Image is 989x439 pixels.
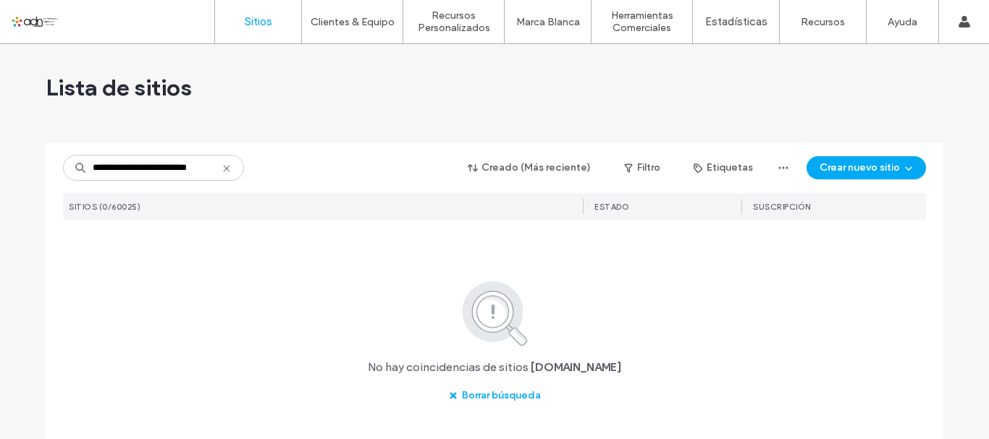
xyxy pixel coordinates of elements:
[455,156,604,179] button: Creado (Más reciente)
[46,73,192,102] span: Lista de sitios
[592,9,692,34] label: Herramientas Comerciales
[594,202,629,212] span: ESTADO
[436,384,554,407] button: Borrar búsqueda
[245,15,272,28] label: Sitios
[888,16,917,28] label: Ayuda
[681,156,766,179] button: Etiquetas
[753,202,811,212] span: Suscripción
[442,278,547,348] img: search.svg
[705,15,767,28] label: Estadísticas
[311,16,395,28] label: Clientes & Equipo
[69,202,140,212] span: SITIOS (0/60025)
[368,359,529,375] span: No hay coincidencias de sitios
[516,16,580,28] label: Marca Blanca
[801,16,845,28] label: Recursos
[31,10,71,23] span: Ayuda
[531,359,621,375] span: [DOMAIN_NAME]
[807,156,926,179] button: Crear nuevo sitio
[403,9,504,34] label: Recursos Personalizados
[610,156,675,179] button: Filtro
